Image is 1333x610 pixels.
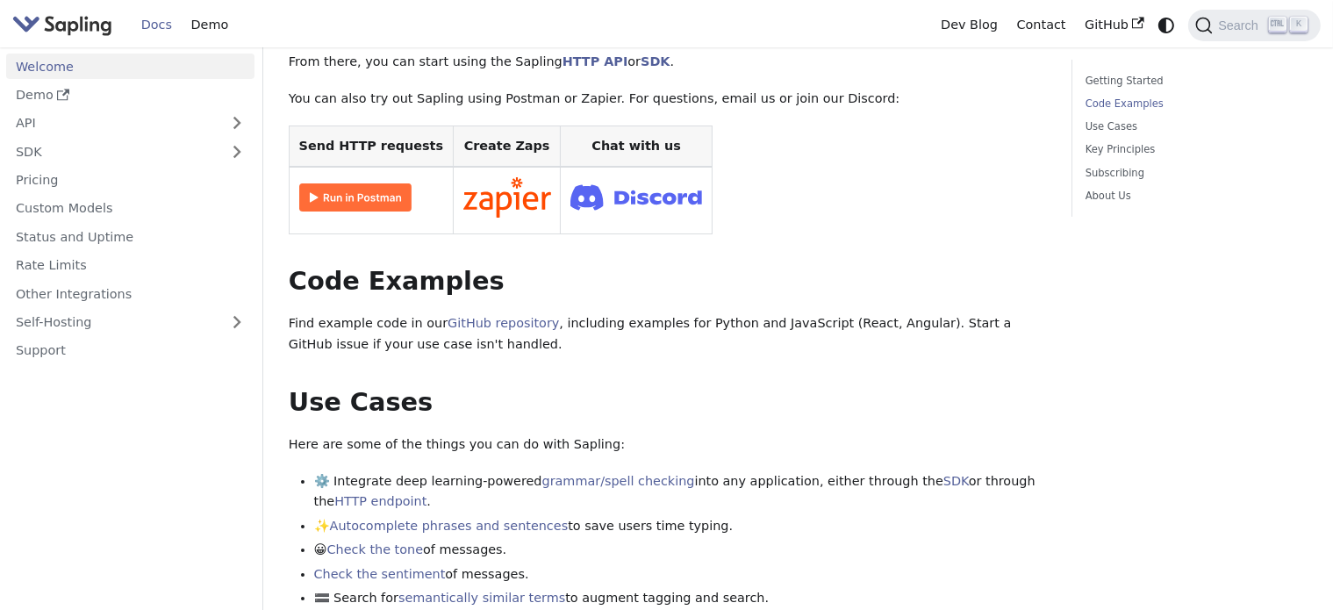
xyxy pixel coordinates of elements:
a: GitHub [1075,11,1153,39]
span: Search [1213,18,1269,32]
a: Other Integrations [6,281,254,306]
a: GitHub repository [448,316,559,330]
a: Use Cases [1086,118,1301,135]
li: 😀 of messages. [314,540,1047,561]
a: Sapling.ai [12,12,118,38]
a: Getting Started [1086,73,1301,90]
img: Sapling.ai [12,12,112,38]
h2: Use Cases [289,387,1047,419]
p: You can also try out Sapling using Postman or Zapier. For questions, email us or join our Discord: [289,89,1047,110]
a: Support [6,338,254,363]
kbd: K [1290,17,1308,32]
a: SDK [641,54,670,68]
a: Contact [1007,11,1076,39]
a: Check the sentiment [314,567,446,581]
li: 🟰 Search for to augment tagging and search. [314,588,1047,609]
p: From there, you can start using the Sapling or . [289,52,1047,73]
a: Self-Hosting [6,310,254,335]
a: Welcome [6,54,254,79]
button: Expand sidebar category 'SDK' [219,139,254,164]
a: Code Examples [1086,96,1301,112]
a: Key Principles [1086,141,1301,158]
a: HTTP API [563,54,628,68]
a: About Us [1086,188,1301,205]
a: Dev Blog [931,11,1007,39]
h2: Code Examples [289,266,1047,298]
a: Custom Models [6,196,254,221]
button: Search (Ctrl+K) [1188,10,1320,41]
img: Join Discord [570,179,702,215]
a: Status and Uptime [6,224,254,249]
p: Here are some of the things you can do with Sapling: [289,434,1047,456]
a: API [6,111,219,136]
button: Expand sidebar category 'API' [219,111,254,136]
li: of messages. [314,564,1047,585]
li: ⚙️ Integrate deep learning-powered into any application, either through the or through the . [314,471,1047,513]
a: Autocomplete phrases and sentences [330,519,569,533]
a: Subscribing [1086,165,1301,182]
p: Find example code in our , including examples for Python and JavaScript (React, Angular). Start a... [289,313,1047,355]
a: Demo [6,83,254,108]
a: Check the tone [327,542,423,556]
img: Run in Postman [299,183,412,212]
a: grammar/spell checking [542,474,695,488]
button: Switch between dark and light mode (currently system mode) [1154,12,1179,38]
th: Create Zaps [453,126,561,167]
th: Chat with us [561,126,713,167]
a: Docs [132,11,182,39]
a: SDK [6,139,219,164]
a: SDK [943,474,969,488]
a: Demo [182,11,238,39]
a: Rate Limits [6,253,254,278]
a: Pricing [6,168,254,193]
a: HTTP endpoint [334,494,426,508]
th: Send HTTP requests [289,126,453,167]
li: ✨ to save users time typing. [314,516,1047,537]
img: Connect in Zapier [463,177,551,218]
a: semantically similar terms [398,591,565,605]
